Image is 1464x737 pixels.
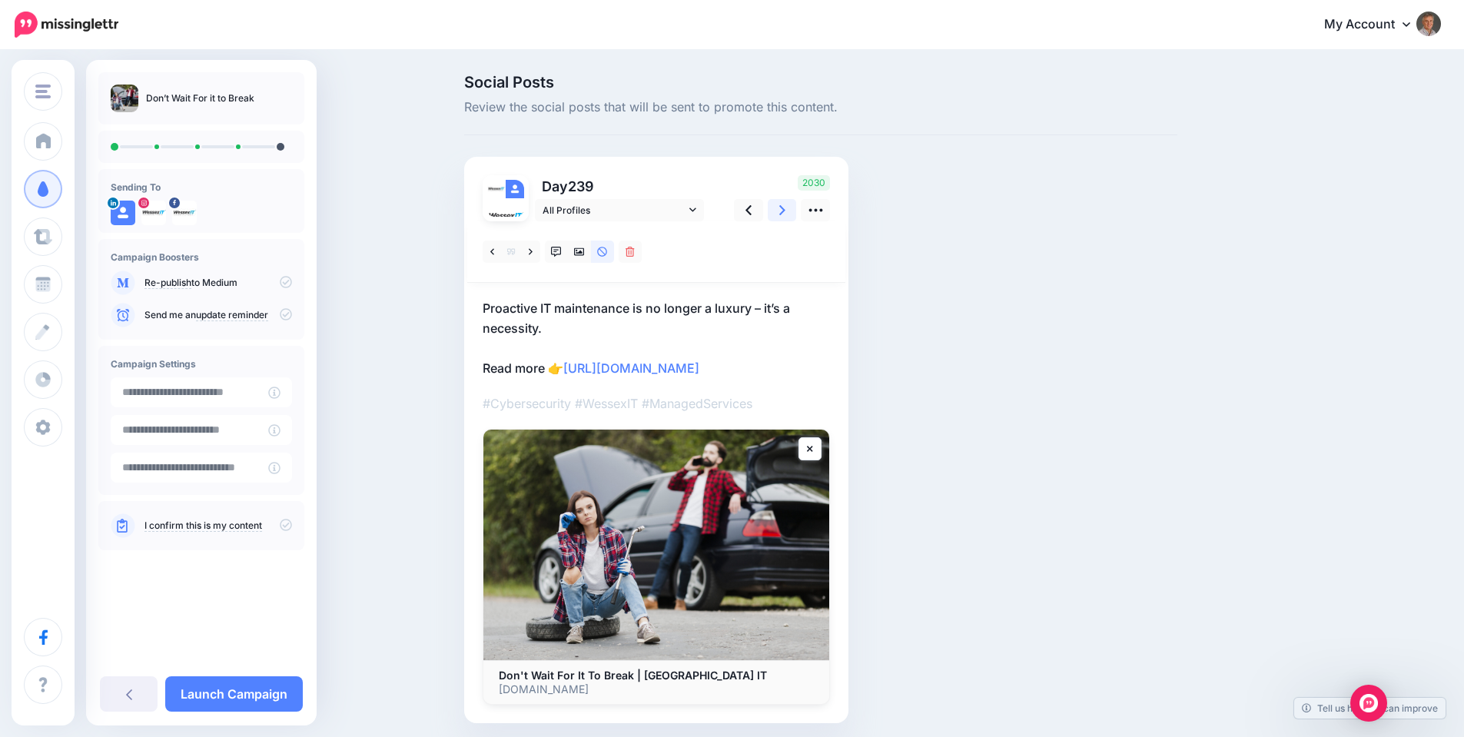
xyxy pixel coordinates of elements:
a: All Profiles [535,199,704,221]
img: ecfbac0c3771354184315b6b1e86dc09_thumb.jpg [111,85,138,112]
div: Open Intercom Messenger [1350,685,1387,722]
span: Social Posts [464,75,1177,90]
img: Don't Wait For It To Break | Wessex IT [483,430,829,660]
span: Review the social posts that will be sent to promote this content. [464,98,1177,118]
img: user_default_image.png [111,201,135,225]
img: 298904122_491295303008062_5151176161762072367_n-bsa154353.jpg [172,201,197,225]
img: 327928650_673138581274106_3875633941848458916_n-bsa154355.jpg [487,198,524,235]
h4: Campaign Boosters [111,251,292,263]
a: My Account [1309,6,1441,44]
p: to Medium [144,276,292,290]
span: 239 [568,178,594,194]
a: I confirm this is my content [144,520,262,532]
img: 327928650_673138581274106_3875633941848458916_n-bsa154355.jpg [141,201,166,225]
a: Tell us how we can improve [1294,698,1446,719]
p: Don’t Wait For it to Break [146,91,254,106]
h4: Campaign Settings [111,358,292,370]
a: update reminder [196,309,268,321]
img: menu.png [35,85,51,98]
p: Proactive IT maintenance is no longer a luxury – it’s a necessity. Read more 👉 [483,298,830,378]
b: Don't Wait For It To Break | [GEOGRAPHIC_DATA] IT [499,669,767,682]
span: 2030 [798,175,830,191]
p: #Cybersecurity #WessexIT #ManagedServices [483,393,830,413]
p: [DOMAIN_NAME] [499,682,814,696]
a: Re-publish [144,277,191,289]
h4: Sending To [111,181,292,193]
img: 298904122_491295303008062_5151176161762072367_n-bsa154353.jpg [487,180,506,198]
img: user_default_image.png [506,180,524,198]
p: Send me an [144,308,292,322]
p: Day [535,175,706,198]
a: [URL][DOMAIN_NAME] [563,360,699,376]
img: Missinglettr [15,12,118,38]
span: All Profiles [543,202,686,218]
